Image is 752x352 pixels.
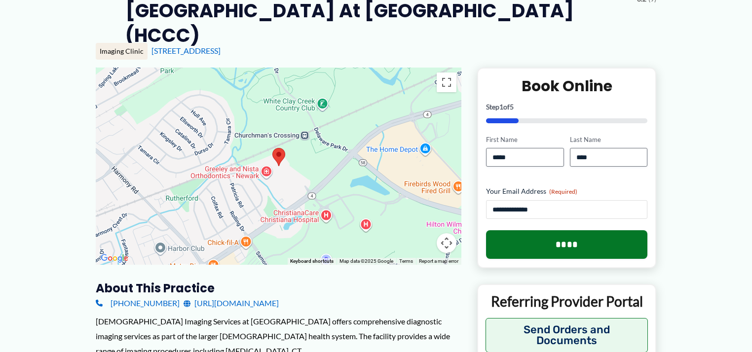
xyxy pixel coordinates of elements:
p: Step of [486,104,647,110]
span: 5 [510,103,514,111]
a: Report a map error [419,258,458,264]
a: Open this area in Google Maps (opens a new window) [98,252,131,265]
p: Referring Provider Portal [486,292,648,310]
h3: About this practice [96,281,461,296]
h2: Book Online [486,76,647,96]
button: Toggle fullscreen view [437,72,456,92]
label: Last Name [570,135,647,144]
span: Map data ©2025 Google [339,258,393,264]
img: Google [98,252,131,265]
a: [PHONE_NUMBER] [96,296,180,311]
label: First Name [486,135,564,144]
span: 1 [499,103,503,111]
button: Keyboard shortcuts [290,258,334,265]
a: Terms (opens in new tab) [399,258,413,264]
a: [STREET_ADDRESS] [151,46,221,55]
span: (Required) [549,188,577,195]
button: Map camera controls [437,233,456,253]
div: Imaging Clinic [96,43,148,60]
label: Your Email Address [486,186,647,196]
a: [URL][DOMAIN_NAME] [184,296,279,311]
